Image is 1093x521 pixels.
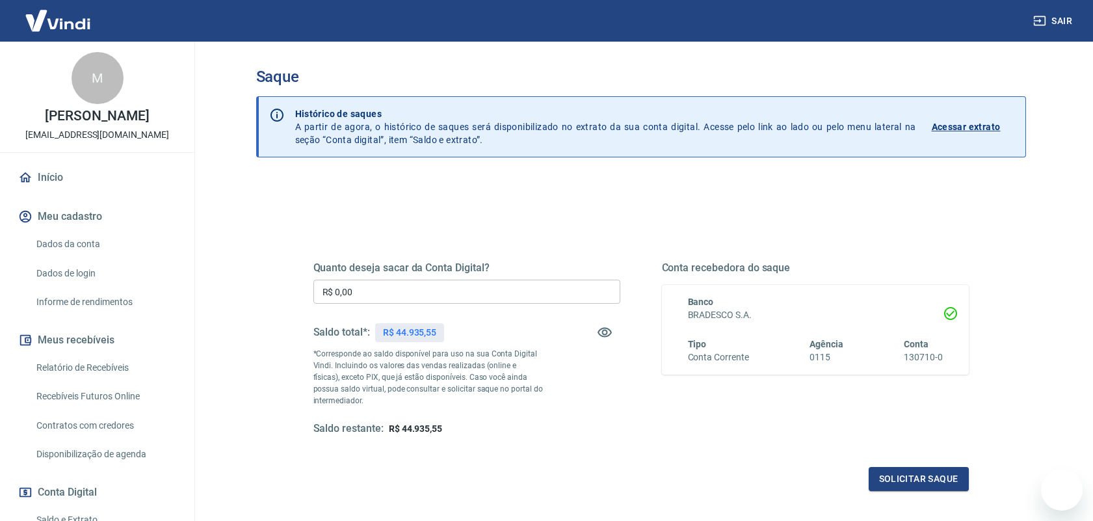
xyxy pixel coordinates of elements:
[16,326,179,354] button: Meus recebíveis
[688,351,749,364] h6: Conta Corrente
[31,289,179,315] a: Informe de rendimentos
[313,326,370,339] h5: Saldo total*:
[25,128,169,142] p: [EMAIL_ADDRESS][DOMAIN_NAME]
[688,339,707,349] span: Tipo
[16,1,100,40] img: Vindi
[31,383,179,410] a: Recebíveis Futuros Online
[932,107,1015,146] a: Acessar extrato
[295,107,916,146] p: A partir de agora, o histórico de saques será disponibilizado no extrato da sua conta digital. Ac...
[810,339,843,349] span: Agência
[31,231,179,258] a: Dados da conta
[313,261,620,274] h5: Quanto deseja sacar da Conta Digital?
[688,308,943,322] h6: BRADESCO S.A.
[16,202,179,231] button: Meu cadastro
[904,339,928,349] span: Conta
[72,52,124,104] div: M
[31,412,179,439] a: Contratos com credores
[31,441,179,468] a: Disponibilização de agenda
[383,326,436,340] p: R$ 44.935,55
[662,261,969,274] h5: Conta recebedora do saque
[31,260,179,287] a: Dados de login
[810,351,843,364] h6: 0115
[869,467,969,491] button: Solicitar saque
[31,354,179,381] a: Relatório de Recebíveis
[295,107,916,120] p: Histórico de saques
[389,423,442,434] span: R$ 44.935,55
[16,163,179,192] a: Início
[932,120,1001,133] p: Acessar extrato
[688,297,714,307] span: Banco
[45,109,149,123] p: [PERSON_NAME]
[16,478,179,507] button: Conta Digital
[313,348,544,407] p: *Corresponde ao saldo disponível para uso na sua Conta Digital Vindi. Incluindo os valores das ve...
[1031,9,1077,33] button: Sair
[1041,469,1083,511] iframe: Botão para abrir a janela de mensagens
[256,68,1026,86] h3: Saque
[313,422,384,436] h5: Saldo restante:
[904,351,943,364] h6: 130710-0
